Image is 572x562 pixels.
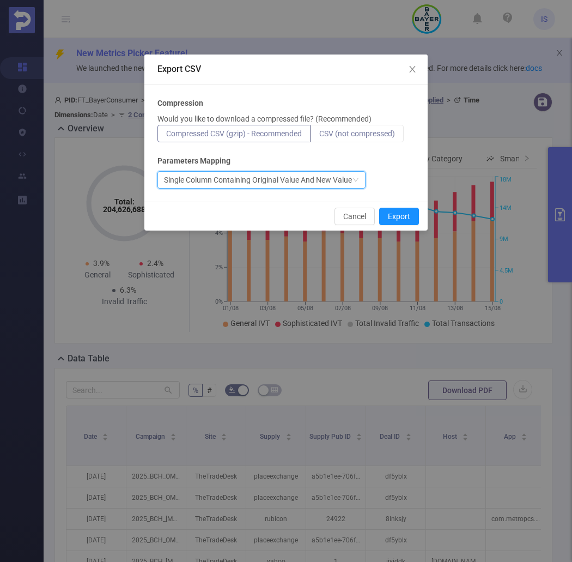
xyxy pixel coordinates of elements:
i: icon: close [408,65,417,74]
button: Export [379,208,419,225]
b: Compression [157,98,203,109]
button: Close [397,55,428,85]
span: CSV (not compressed) [319,129,395,138]
div: Export CSV [157,63,415,75]
div: Single Column Containing Original Value And New Value [164,172,352,188]
button: Cancel [334,208,375,225]
p: Would you like to download a compressed file? (Recommended) [157,113,372,125]
b: Parameters Mapping [157,155,230,167]
span: Compressed CSV (gzip) - Recommended [166,129,302,138]
i: icon: down [352,177,359,184]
